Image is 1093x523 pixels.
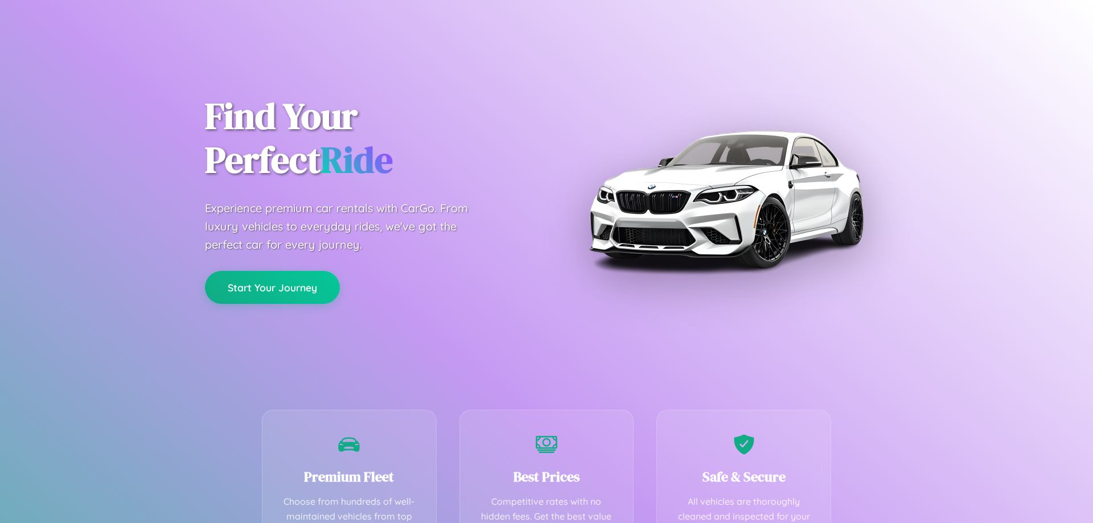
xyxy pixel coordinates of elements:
[205,271,340,304] button: Start Your Journey
[477,467,617,486] h3: Best Prices
[280,467,419,486] h3: Premium Fleet
[205,199,490,254] p: Experience premium car rentals with CarGo. From luxury vehicles to everyday rides, we've got the ...
[320,135,393,184] span: Ride
[674,467,813,486] h3: Safe & Secure
[584,57,868,341] img: Premium BMW car rental vehicle
[205,94,529,182] h1: Find Your Perfect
